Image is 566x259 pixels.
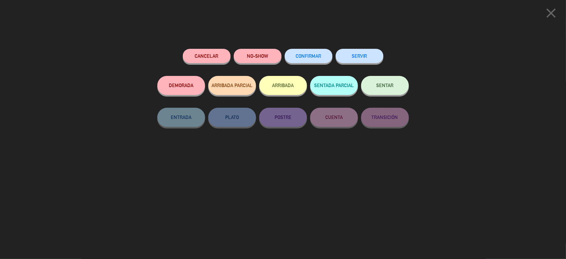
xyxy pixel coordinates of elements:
button: DEMORADA [157,76,205,95]
button: ARRIBADA PARCIAL [208,76,256,95]
button: Cancelar [183,49,231,63]
button: ENTRADA [157,108,205,127]
button: PLATO [208,108,256,127]
span: SENTAR [376,83,394,88]
span: ARRIBADA PARCIAL [211,83,253,88]
button: CONFIRMAR [285,49,333,63]
span: CONFIRMAR [296,53,321,59]
button: POSTRE [259,108,307,127]
i: close [543,5,559,21]
button: CUENTA [310,108,358,127]
button: SERVIR [336,49,383,63]
button: SENTAR [361,76,409,95]
button: TRANSICIÓN [361,108,409,127]
button: NO-SHOW [234,49,282,63]
button: ARRIBADA [259,76,307,95]
button: close [541,5,561,24]
button: SENTADA PARCIAL [310,76,358,95]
